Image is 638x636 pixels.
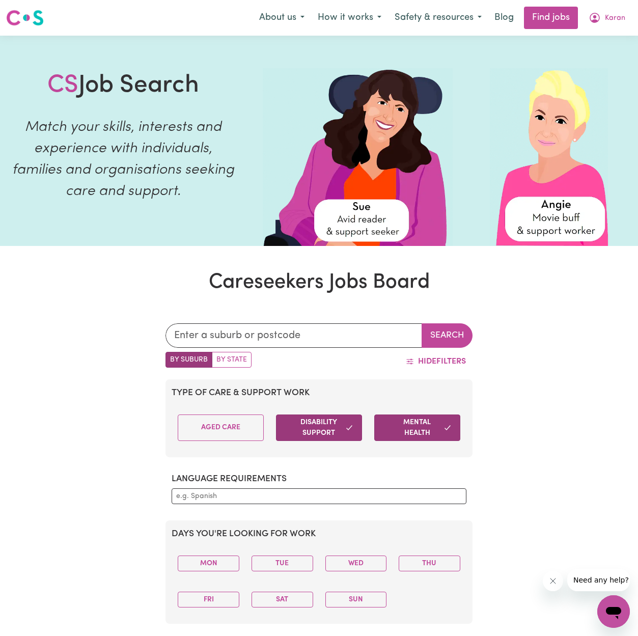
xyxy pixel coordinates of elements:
span: Hide [418,357,436,366]
button: Sun [325,592,387,607]
label: Search by suburb/post code [165,352,212,368]
button: Mon [178,556,239,571]
p: Match your skills, interests and experience with individuals, families and organisations seeking ... [12,117,234,202]
iframe: Message from company [567,569,630,591]
a: Blog [488,7,520,29]
a: Find jobs [524,7,578,29]
img: Careseekers logo [6,9,44,27]
h2: Days you're looking for work [172,529,466,539]
span: CS [47,73,78,98]
button: Sat [252,592,313,607]
input: Enter a suburb or postcode [165,323,422,348]
button: Thu [399,556,460,571]
button: Mental Health [374,414,460,441]
button: Wed [325,556,387,571]
iframe: Close message [543,571,563,591]
input: e.g. Spanish [176,491,462,502]
button: Aged Care [178,414,264,441]
button: Fri [178,592,239,607]
h2: Type of care & support work [172,388,466,398]
button: Tue [252,556,313,571]
button: How it works [311,7,388,29]
button: Safety & resources [388,7,488,29]
a: Careseekers logo [6,6,44,30]
span: Karan [605,13,625,24]
button: Search [422,323,473,348]
button: Disability Support [276,414,362,441]
h1: Job Search [47,71,199,101]
h2: Language requirements [172,474,466,484]
button: HideFilters [399,352,473,371]
button: About us [253,7,311,29]
label: Search by state [212,352,252,368]
button: My Account [582,7,632,29]
iframe: Button to launch messaging window [597,595,630,628]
